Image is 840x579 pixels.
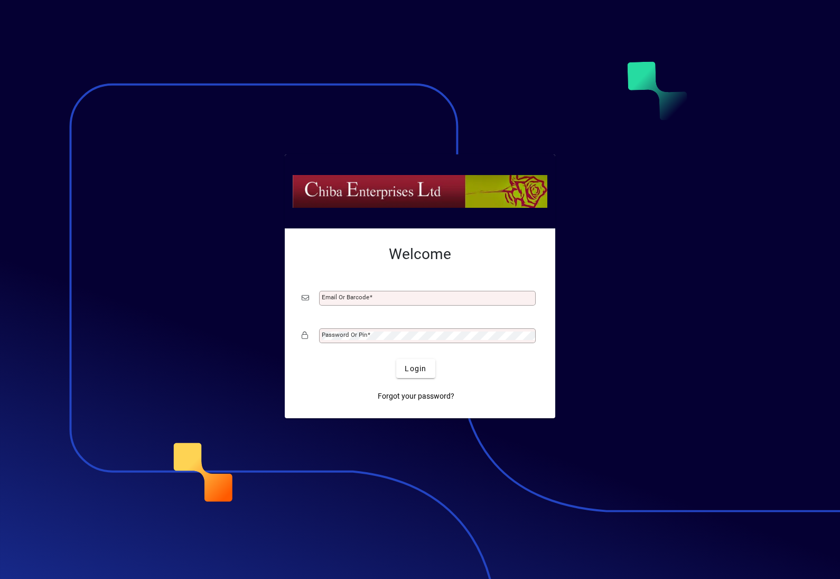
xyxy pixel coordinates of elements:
h2: Welcome [302,245,538,263]
mat-label: Password or Pin [322,331,367,338]
mat-label: Email or Barcode [322,293,369,301]
span: Forgot your password? [378,391,454,402]
a: Forgot your password? [374,387,459,406]
span: Login [405,363,426,374]
button: Login [396,359,435,378]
